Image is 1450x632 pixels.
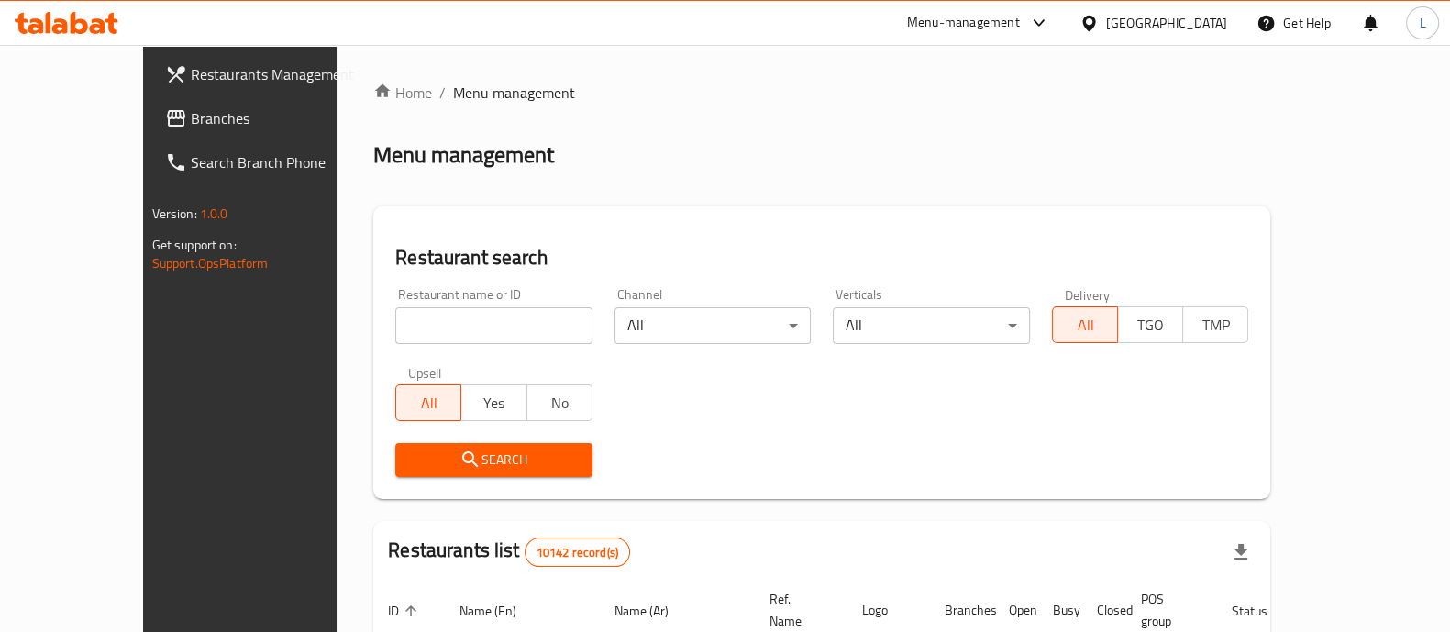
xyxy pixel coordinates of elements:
[1106,13,1227,33] div: [GEOGRAPHIC_DATA]
[1190,312,1241,338] span: TMP
[191,151,371,173] span: Search Branch Phone
[1065,288,1111,301] label: Delivery
[833,307,1030,344] div: All
[453,82,575,104] span: Menu management
[152,233,237,257] span: Get support on:
[373,82,1270,104] nav: breadcrumb
[1232,600,1291,622] span: Status
[1060,312,1111,338] span: All
[373,140,554,170] h2: Menu management
[408,366,442,379] label: Upsell
[526,384,592,421] button: No
[525,538,630,567] div: Total records count
[1141,588,1195,632] span: POS group
[395,307,592,344] input: Search for restaurant name or ID..
[150,140,385,184] a: Search Branch Phone
[395,443,592,477] button: Search
[150,96,385,140] a: Branches
[459,600,540,622] span: Name (En)
[1419,13,1425,33] span: L
[191,107,371,129] span: Branches
[1219,530,1263,574] div: Export file
[152,202,197,226] span: Version:
[191,63,371,85] span: Restaurants Management
[388,537,630,567] h2: Restaurants list
[200,202,228,226] span: 1.0.0
[152,251,269,275] a: Support.OpsPlatform
[1052,306,1118,343] button: All
[395,244,1248,272] h2: Restaurant search
[526,544,629,561] span: 10142 record(s)
[460,384,526,421] button: Yes
[1117,306,1183,343] button: TGO
[388,600,423,622] span: ID
[150,52,385,96] a: Restaurants Management
[535,390,585,416] span: No
[614,600,692,622] span: Name (Ar)
[1182,306,1248,343] button: TMP
[395,384,461,421] button: All
[769,588,825,632] span: Ref. Name
[1125,312,1176,338] span: TGO
[469,390,519,416] span: Yes
[373,82,432,104] a: Home
[404,390,454,416] span: All
[907,12,1020,34] div: Menu-management
[410,449,578,471] span: Search
[439,82,446,104] li: /
[614,307,812,344] div: All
